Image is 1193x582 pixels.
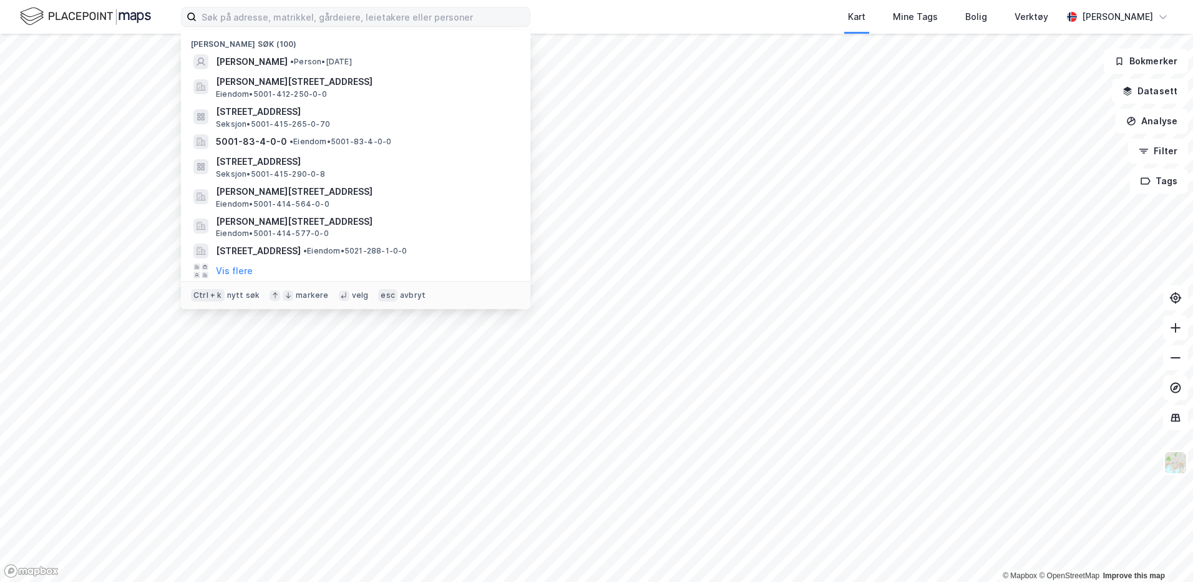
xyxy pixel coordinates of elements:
button: Tags [1130,169,1188,194]
span: Seksjon • 5001-415-290-0-8 [216,169,325,179]
div: [PERSON_NAME] søk (100) [181,29,530,52]
span: Eiendom • 5001-83-4-0-0 [290,137,391,147]
button: Vis flere [216,264,253,279]
iframe: Chat Widget [1131,522,1193,582]
img: logo.f888ab2527a4732fd821a326f86c7f29.svg [20,6,151,27]
a: OpenStreetMap [1039,571,1099,580]
div: Kart [848,9,865,24]
button: Filter [1128,139,1188,164]
div: velg [352,290,369,300]
span: Eiendom • 5021-288-1-0-0 [303,246,407,256]
span: • [290,57,294,66]
span: [PERSON_NAME][STREET_ADDRESS] [216,74,515,89]
div: esc [378,289,397,302]
span: Eiendom • 5001-414-564-0-0 [216,199,329,209]
a: Mapbox homepage [4,564,59,578]
div: Mine Tags [893,9,938,24]
span: Eiendom • 5001-412-250-0-0 [216,89,327,99]
span: [STREET_ADDRESS] [216,104,515,119]
span: Person • [DATE] [290,57,352,67]
div: Bolig [965,9,987,24]
span: Eiendom • 5001-414-577-0-0 [216,229,329,239]
span: • [290,137,293,146]
span: [PERSON_NAME] [216,54,288,69]
div: markere [296,290,328,300]
span: [PERSON_NAME][STREET_ADDRESS] [216,184,515,199]
span: [PERSON_NAME][STREET_ADDRESS] [216,214,515,229]
span: 5001-83-4-0-0 [216,134,287,149]
div: [PERSON_NAME] [1082,9,1153,24]
span: [STREET_ADDRESS] [216,244,301,259]
div: Ctrl + k [191,289,225,302]
input: Søk på adresse, matrikkel, gårdeiere, leietakere eller personer [197,7,530,26]
img: Z [1164,451,1187,475]
div: Verktøy [1015,9,1048,24]
button: Bokmerker [1104,49,1188,74]
div: avbryt [400,290,426,300]
span: [STREET_ADDRESS] [216,154,515,169]
a: Mapbox [1003,571,1037,580]
span: Seksjon • 5001-415-265-0-70 [216,119,330,129]
button: Datasett [1112,79,1188,104]
button: Analyse [1116,109,1188,134]
div: Kontrollprogram for chat [1131,522,1193,582]
div: nytt søk [227,290,260,300]
span: • [303,246,307,255]
a: Improve this map [1103,571,1165,580]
